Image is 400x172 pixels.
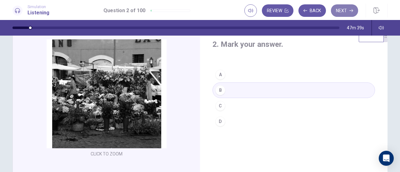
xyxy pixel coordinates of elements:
[215,116,225,126] div: D
[212,114,375,129] button: D
[215,70,225,80] div: A
[27,5,49,9] span: Simulation
[215,85,225,95] div: B
[347,25,364,30] span: 47m 39s
[379,151,394,166] div: Open Intercom Messenger
[212,67,375,82] button: A
[212,98,375,114] button: C
[331,4,358,17] button: Next
[27,9,49,17] h1: Listening
[262,4,293,17] button: Review
[215,101,225,111] div: C
[103,7,145,14] h1: Question 2 of 100
[212,39,375,49] h4: 2. Mark your answer.
[298,4,326,17] button: Back
[212,82,375,98] button: B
